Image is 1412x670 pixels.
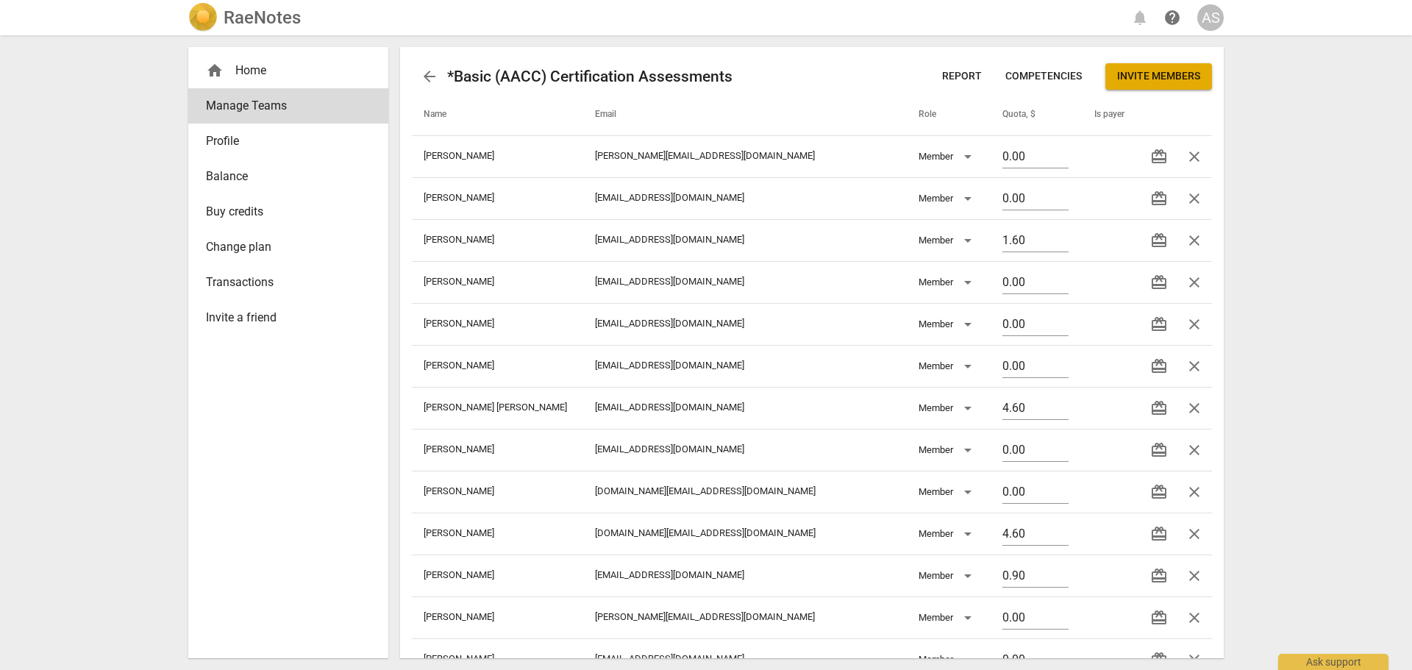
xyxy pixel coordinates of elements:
[1185,609,1203,627] span: close
[919,313,977,336] div: Member
[583,555,907,596] td: [EMAIL_ADDRESS][DOMAIN_NAME]
[424,109,464,121] span: Name
[583,387,907,429] td: [EMAIL_ADDRESS][DOMAIN_NAME]
[1150,357,1168,375] span: redeem
[919,229,977,252] div: Member
[412,303,583,345] td: [PERSON_NAME]
[583,429,907,471] td: [EMAIL_ADDRESS][DOMAIN_NAME]
[1141,223,1177,258] button: Transfer credits
[583,261,907,303] td: [EMAIL_ADDRESS][DOMAIN_NAME]
[188,265,388,300] a: Transactions
[930,63,994,90] button: Report
[1150,441,1168,459] span: redeem
[1185,274,1203,291] span: close
[188,194,388,229] a: Buy credits
[1150,399,1168,417] span: redeem
[583,219,907,261] td: [EMAIL_ADDRESS][DOMAIN_NAME]
[919,109,954,121] span: Role
[412,387,583,429] td: [PERSON_NAME] [PERSON_NAME]
[206,309,359,327] span: Invite a friend
[1150,525,1168,543] span: redeem
[1141,307,1177,342] button: Transfer credits
[1117,69,1200,84] span: Invite members
[1185,316,1203,333] span: close
[412,261,583,303] td: [PERSON_NAME]
[206,62,224,79] span: home
[1141,516,1177,552] button: Transfer credits
[583,345,907,387] td: [EMAIL_ADDRESS][DOMAIN_NAME]
[583,177,907,219] td: [EMAIL_ADDRESS][DOMAIN_NAME]
[1185,232,1203,249] span: close
[919,145,977,168] div: Member
[1141,139,1177,174] button: Transfer credits
[1150,274,1168,291] span: redeem
[421,68,438,85] span: arrow_back
[1185,525,1203,543] span: close
[1150,148,1168,165] span: redeem
[412,177,583,219] td: [PERSON_NAME]
[583,471,907,513] td: [DOMAIN_NAME][EMAIL_ADDRESS][DOMAIN_NAME]
[188,88,388,124] a: Manage Teams
[919,480,977,504] div: Member
[412,555,583,596] td: [PERSON_NAME]
[1185,148,1203,165] span: close
[1150,190,1168,207] span: redeem
[1185,357,1203,375] span: close
[583,513,907,555] td: [DOMAIN_NAME][EMAIL_ADDRESS][DOMAIN_NAME]
[919,606,977,630] div: Member
[412,345,583,387] td: [PERSON_NAME]
[188,300,388,335] a: Invite a friend
[188,229,388,265] a: Change plan
[412,429,583,471] td: [PERSON_NAME]
[412,135,583,177] td: [PERSON_NAME]
[919,271,977,294] div: Member
[188,53,388,88] div: Home
[1141,432,1177,468] button: Transfer credits
[1197,4,1224,31] button: AS
[206,274,359,291] span: Transactions
[206,97,359,115] span: Manage Teams
[1105,63,1212,90] button: Invite members
[1278,654,1388,670] div: Ask support
[583,135,907,177] td: [PERSON_NAME][EMAIL_ADDRESS][DOMAIN_NAME]
[583,596,907,638] td: [PERSON_NAME][EMAIL_ADDRESS][DOMAIN_NAME]
[412,596,583,638] td: [PERSON_NAME]
[1141,391,1177,426] button: Transfer credits
[188,159,388,194] a: Balance
[1150,609,1168,627] span: redeem
[1150,316,1168,333] span: redeem
[583,303,907,345] td: [EMAIL_ADDRESS][DOMAIN_NAME]
[1141,181,1177,216] button: Transfer credits
[994,63,1094,90] button: Competencies
[1150,483,1168,501] span: redeem
[1185,399,1203,417] span: close
[919,396,977,420] div: Member
[1163,9,1181,26] span: help
[595,109,634,121] span: Email
[206,168,359,185] span: Balance
[1150,232,1168,249] span: redeem
[188,3,218,32] img: Logo
[1185,190,1203,207] span: close
[188,124,388,159] a: Profile
[1005,69,1082,84] span: Competencies
[919,438,977,462] div: Member
[1141,349,1177,384] button: Transfer credits
[1150,567,1168,585] span: redeem
[1002,109,1053,121] span: Quota, $
[919,187,977,210] div: Member
[188,3,301,32] a: LogoRaeNotes
[206,132,359,150] span: Profile
[942,69,982,84] span: Report
[412,513,583,555] td: [PERSON_NAME]
[1185,441,1203,459] span: close
[412,471,583,513] td: [PERSON_NAME]
[919,354,977,378] div: Member
[1185,567,1203,585] span: close
[1159,4,1185,31] a: Help
[919,564,977,588] div: Member
[206,203,359,221] span: Buy credits
[1185,651,1203,669] span: close
[447,68,732,86] h2: *Basic (AACC) Certification Assessments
